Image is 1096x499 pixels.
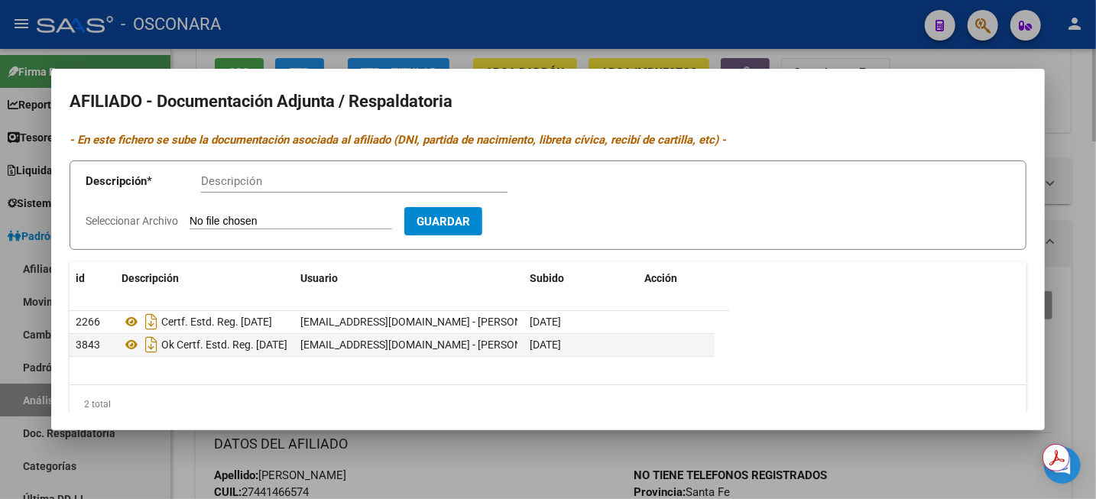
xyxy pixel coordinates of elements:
i: Descargar documento [141,309,161,334]
span: [DATE] [530,316,561,328]
span: Ok Certf. Estd. Reg. [DATE] [161,339,287,351]
datatable-header-cell: id [70,262,115,295]
datatable-header-cell: Subido [524,262,638,295]
span: [EMAIL_ADDRESS][DOMAIN_NAME] - [PERSON_NAME] [300,316,559,328]
datatable-header-cell: Usuario [294,262,524,295]
span: Guardar [417,215,470,228]
datatable-header-cell: Acción [638,262,715,295]
span: [EMAIL_ADDRESS][DOMAIN_NAME] - [PERSON_NAME] [300,339,559,351]
span: [DATE] [530,339,561,351]
datatable-header-cell: Descripción [115,262,294,295]
span: Usuario [300,272,338,284]
span: Acción [644,272,677,284]
span: id [76,272,85,284]
h2: AFILIADO - Documentación Adjunta / Respaldatoria [70,87,1026,116]
span: 2266 [76,316,100,328]
i: - En este fichero se sube la documentación asociada al afiliado (DNI, partida de nacimiento, libr... [70,133,726,147]
p: Descripción [86,173,201,190]
span: Subido [530,272,564,284]
i: Descargar documento [141,332,161,357]
button: Guardar [404,207,482,235]
span: 3843 [76,339,100,351]
span: Seleccionar Archivo [86,215,178,227]
span: Certf. Estd. Reg. [DATE] [161,316,272,328]
div: 2 total [70,385,1026,423]
span: Descripción [122,272,179,284]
